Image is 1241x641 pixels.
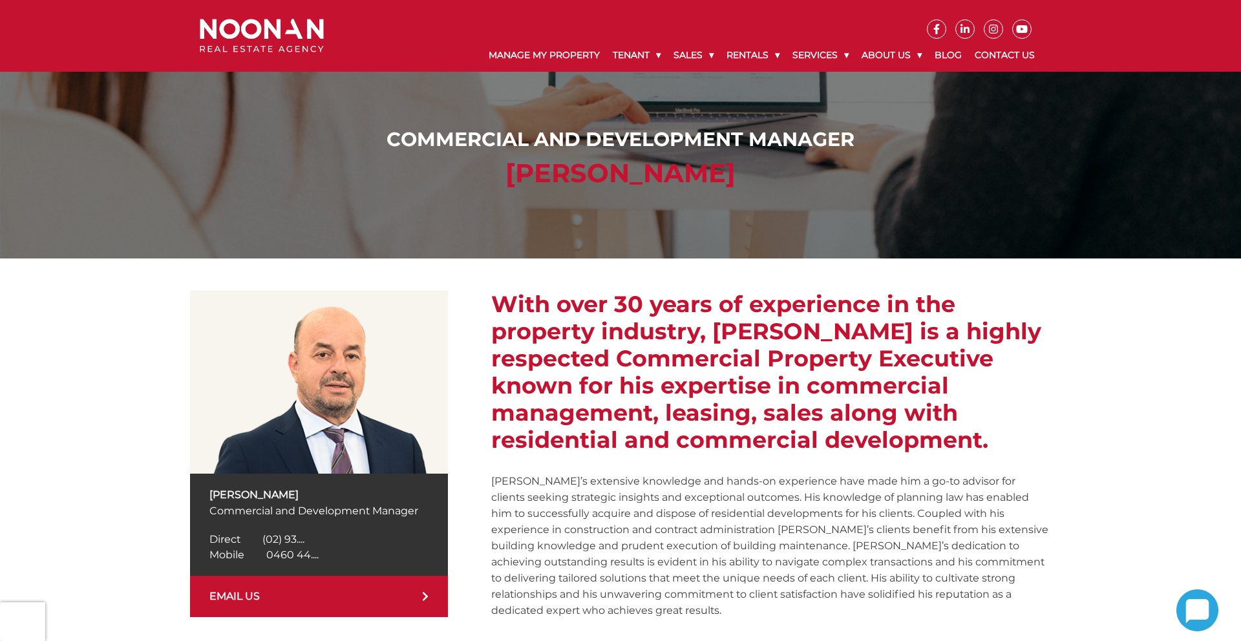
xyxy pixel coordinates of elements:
p: [PERSON_NAME]’s extensive knowledge and hands-on experience have made him a go-to advisor for cli... [491,473,1051,618]
h2: [PERSON_NAME] [203,158,1039,189]
span: 0460 44.... [266,549,319,561]
a: EMAIL US [190,576,449,617]
a: Services [786,39,855,72]
a: Sales [667,39,720,72]
span: (02) 93.... [262,533,304,545]
img: Spiro Veldekis [190,291,449,474]
a: Blog [928,39,968,72]
h1: Commercial and Development Manager [203,128,1039,151]
a: About Us [855,39,928,72]
a: Rentals [720,39,786,72]
p: Commercial and Development Manager [209,503,429,519]
span: Direct [209,533,240,545]
a: Tenant [606,39,667,72]
h2: With over 30 years of experience in the property industry, [PERSON_NAME] is a highly respected Co... [491,291,1051,454]
a: Click to reveal phone number [209,549,319,561]
a: Click to reveal phone number [209,533,304,545]
span: Mobile [209,549,244,561]
img: Noonan Real Estate Agency [200,19,324,53]
a: Contact Us [968,39,1041,72]
p: [PERSON_NAME] [209,487,429,503]
a: Manage My Property [482,39,606,72]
